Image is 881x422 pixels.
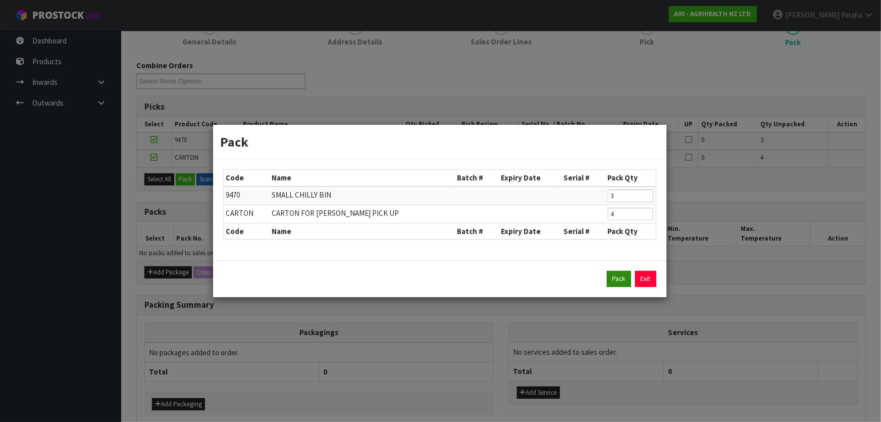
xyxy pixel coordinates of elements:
[454,223,498,239] th: Batch #
[498,170,561,186] th: Expiry Date
[272,208,399,218] span: CARTON FOR [PERSON_NAME] PICK UP
[498,223,561,239] th: Expiry Date
[605,223,656,239] th: Pack Qty
[226,190,240,200] span: 9470
[224,223,270,239] th: Code
[605,170,656,186] th: Pack Qty
[226,208,254,218] span: CARTON
[635,271,656,287] a: Exit
[561,170,605,186] th: Serial #
[561,223,605,239] th: Serial #
[224,170,270,186] th: Code
[221,132,659,151] h3: Pack
[270,170,455,186] th: Name
[607,271,631,287] button: Pack
[454,170,498,186] th: Batch #
[270,223,455,239] th: Name
[272,190,332,200] span: SMALL CHILLY BIN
